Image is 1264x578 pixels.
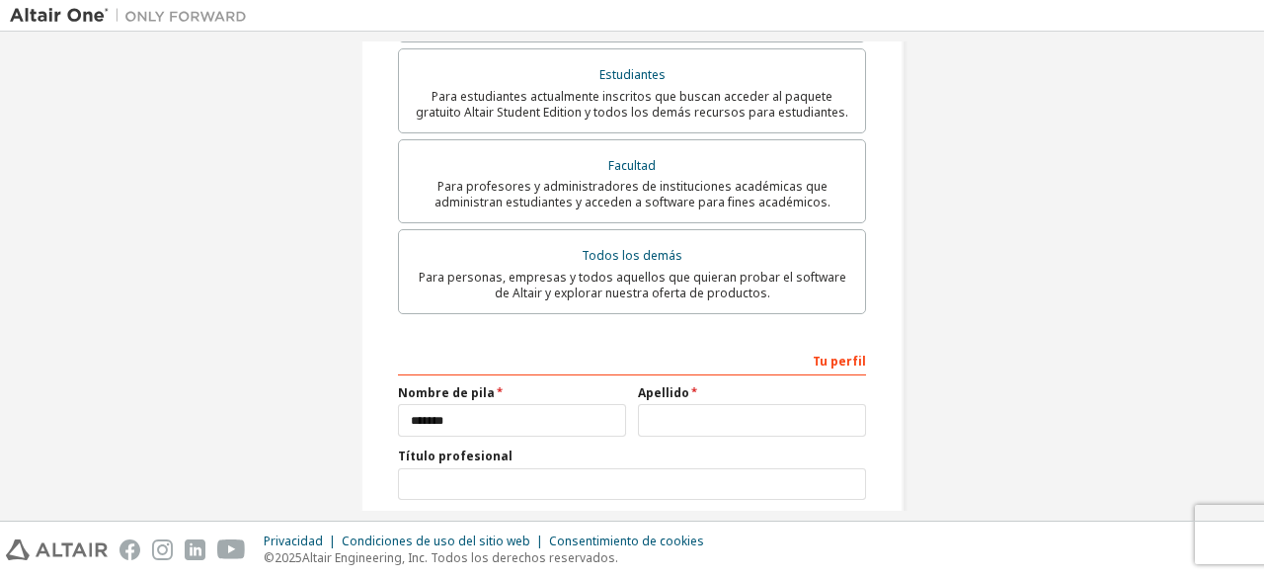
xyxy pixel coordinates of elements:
[264,533,323,549] font: Privacidad
[10,6,257,26] img: Altair Uno
[302,549,618,566] font: Altair Engineering, Inc. Todos los derechos reservados.
[119,539,140,560] img: facebook.svg
[275,549,302,566] font: 2025
[6,539,108,560] img: altair_logo.svg
[582,247,682,264] font: Todos los demás
[549,533,704,549] font: Consentimiento de cookies
[185,539,205,560] img: linkedin.svg
[813,353,866,370] font: Tu perfil
[599,66,666,83] font: Estudiantes
[434,178,830,210] font: Para profesores y administradores de instituciones académicas que administran estudiantes y acced...
[638,384,689,401] font: Apellido
[152,539,173,560] img: instagram.svg
[419,269,846,301] font: Para personas, empresas y todos aquellos que quieran probar el software de Altair y explorar nues...
[342,533,530,549] font: Condiciones de uso del sitio web
[416,88,848,121] font: Para estudiantes actualmente inscritos que buscan acceder al paquete gratuito Altair Student Edit...
[608,157,656,174] font: Facultad
[264,549,275,566] font: ©
[217,539,246,560] img: youtube.svg
[398,384,495,401] font: Nombre de pila
[398,448,513,464] font: Título profesional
